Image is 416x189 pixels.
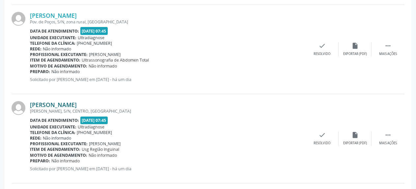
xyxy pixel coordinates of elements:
[343,141,367,146] div: Exportar (PDF)
[89,52,121,57] span: [PERSON_NAME]
[30,101,77,108] a: [PERSON_NAME]
[89,141,121,147] span: [PERSON_NAME]
[319,131,326,139] i: check
[30,141,88,147] b: Profissional executante:
[30,63,87,69] b: Motivo de agendamento:
[30,40,75,46] b: Telefone da clínica:
[30,166,306,172] p: Solicitado por [PERSON_NAME] em [DATE] - há um dia
[30,152,87,158] b: Motivo de agendamento:
[80,27,108,35] span: [DATE] 07:45
[89,63,117,69] span: Não informado
[30,158,50,164] b: Preparo:
[314,52,330,56] div: Resolvido
[30,46,42,52] b: Rede:
[343,52,367,56] div: Exportar (PDF)
[43,135,71,141] span: Não informado
[314,141,330,146] div: Resolvido
[351,42,359,49] i: insert_drive_file
[30,57,80,63] b: Item de agendamento:
[30,52,88,57] b: Profissional executante:
[51,69,80,74] span: Não informado
[30,69,50,74] b: Preparo:
[30,135,42,141] b: Rede:
[77,130,112,135] span: [PHONE_NUMBER]
[82,147,119,152] span: Usg Região Inguinal
[30,124,76,130] b: Unidade executante:
[30,130,75,135] b: Telefone da clínica:
[379,141,397,146] div: Mais ações
[30,118,79,123] b: Data de atendimento:
[43,46,71,52] span: Não informado
[351,131,359,139] i: insert_drive_file
[30,35,76,40] b: Unidade executante:
[78,35,104,40] span: Ultradiagnose
[384,42,392,49] i: 
[319,42,326,49] i: check
[12,12,25,26] img: img
[384,131,392,139] i: 
[77,40,112,46] span: [PHONE_NUMBER]
[12,101,25,115] img: img
[82,57,149,63] span: Ultrassonografia de Abdomen Total
[30,77,306,82] p: Solicitado por [PERSON_NAME] em [DATE] - há um dia
[30,12,77,19] a: [PERSON_NAME]
[51,158,80,164] span: Não informado
[80,117,108,124] span: [DATE] 07:45
[30,28,79,34] b: Data de atendimento:
[30,147,80,152] b: Item de agendamento:
[30,108,306,114] div: [PERSON_NAME], S/N, CENTRO, [GEOGRAPHIC_DATA]
[30,19,306,25] div: Pov. de Poços, S/N, zona rural, [GEOGRAPHIC_DATA]
[89,152,117,158] span: Não informado
[78,124,104,130] span: Ultradiagnose
[379,52,397,56] div: Mais ações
